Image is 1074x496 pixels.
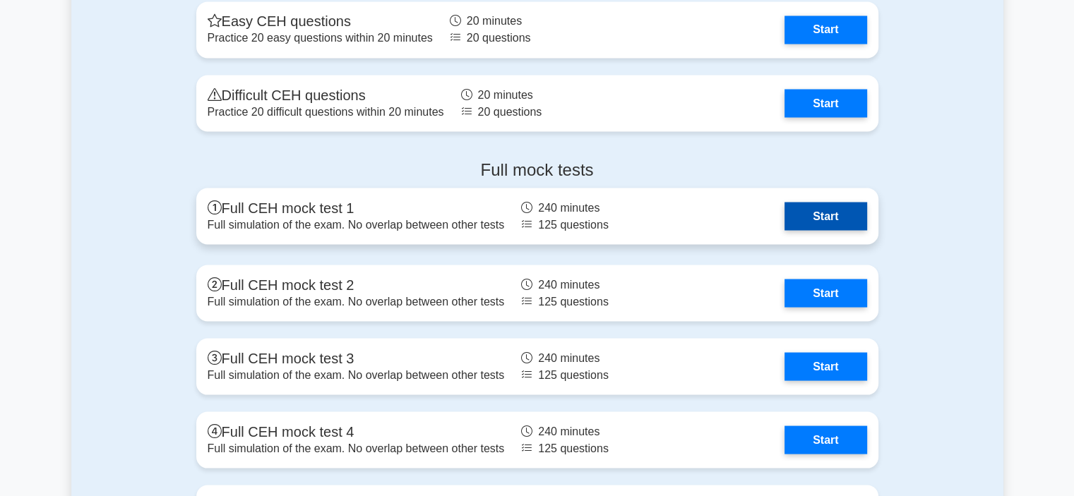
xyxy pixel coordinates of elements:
a: Start [784,202,866,230]
a: Start [784,279,866,307]
a: Start [784,425,866,454]
a: Start [784,16,866,44]
a: Start [784,352,866,380]
h4: Full mock tests [196,159,878,180]
a: Start [784,89,866,117]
